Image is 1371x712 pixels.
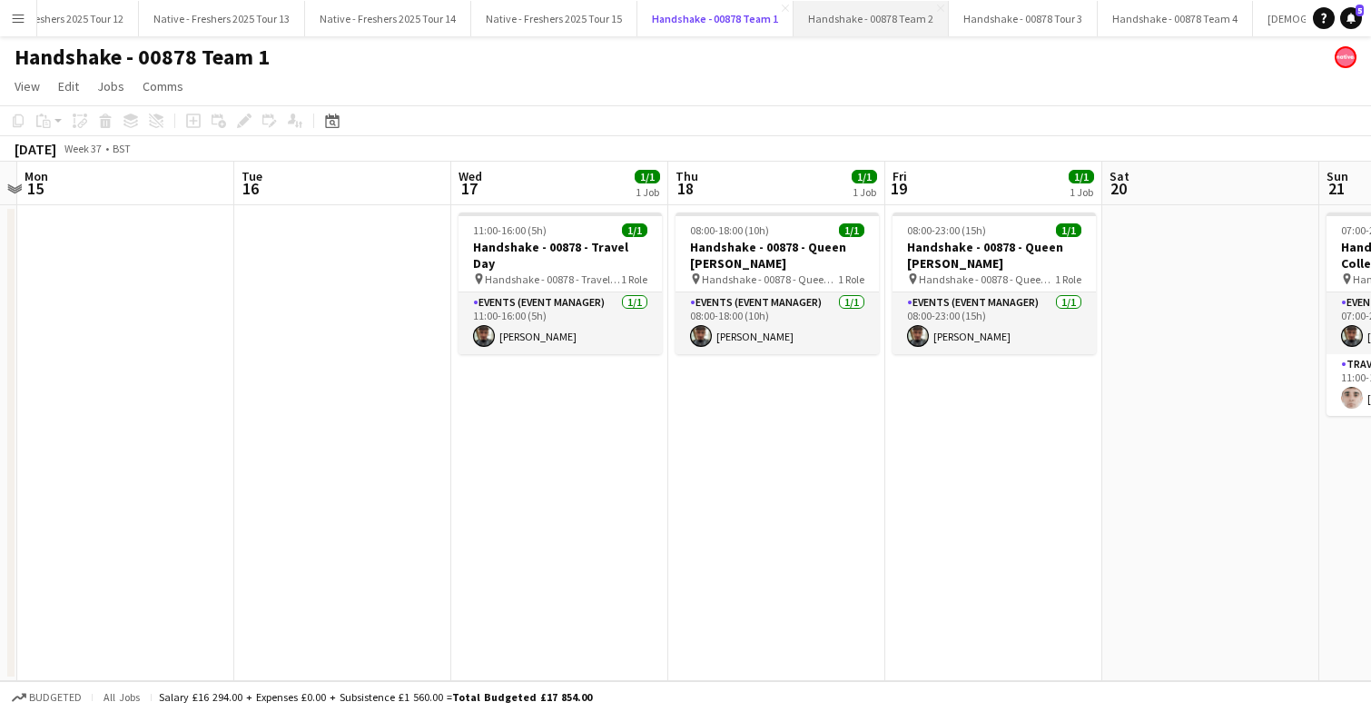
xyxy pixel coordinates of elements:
[15,140,56,158] div: [DATE]
[621,272,647,286] span: 1 Role
[90,74,132,98] a: Jobs
[15,78,40,94] span: View
[143,78,183,94] span: Comms
[794,1,949,36] button: Handshake - 00878 Team 2
[852,170,877,183] span: 1/1
[1327,168,1348,184] span: Sun
[459,239,662,272] h3: Handshake - 00878 - Travel Day
[29,691,82,704] span: Budgeted
[305,1,471,36] button: Native - Freshers 2025 Tour 14
[1056,223,1081,237] span: 1/1
[485,272,621,286] span: Handshake - 00878 - Travel Day
[97,78,124,94] span: Jobs
[471,1,637,36] button: Native - Freshers 2025 Tour 15
[637,1,794,36] button: Handshake - 00878 Team 1
[9,687,84,707] button: Budgeted
[459,292,662,354] app-card-role: Events (Event Manager)1/111:00-16:00 (5h)[PERSON_NAME]
[473,223,547,237] span: 11:00-16:00 (5h)
[1340,7,1362,29] a: 5
[949,1,1098,36] button: Handshake - 00878 Tour 3
[1110,168,1129,184] span: Sat
[853,185,876,199] div: 1 Job
[1356,5,1364,16] span: 5
[676,168,698,184] span: Thu
[907,223,986,237] span: 08:00-23:00 (15h)
[100,690,143,704] span: All jobs
[1324,178,1348,199] span: 21
[1107,178,1129,199] span: 20
[7,74,47,98] a: View
[159,690,592,704] div: Salary £16 294.00 + Expenses £0.00 + Subsistence £1 560.00 =
[242,168,262,184] span: Tue
[893,292,1096,354] app-card-role: Events (Event Manager)1/108:00-23:00 (15h)[PERSON_NAME]
[839,223,864,237] span: 1/1
[139,1,305,36] button: Native - Freshers 2025 Tour 13
[452,690,592,704] span: Total Budgeted £17 854.00
[622,223,647,237] span: 1/1
[113,142,131,155] div: BST
[459,213,662,354] app-job-card: 11:00-16:00 (5h)1/1Handshake - 00878 - Travel Day Handshake - 00878 - Travel Day1 RoleEvents (Eve...
[702,272,838,286] span: Handshake - 00878 - Queen [PERSON_NAME]
[1055,272,1081,286] span: 1 Role
[838,272,864,286] span: 1 Role
[1070,185,1093,199] div: 1 Job
[893,213,1096,354] app-job-card: 08:00-23:00 (15h)1/1Handshake - 00878 - Queen [PERSON_NAME] Handshake - 00878 - Queen [PERSON_NAM...
[673,178,698,199] span: 18
[51,74,86,98] a: Edit
[1069,170,1094,183] span: 1/1
[676,213,879,354] app-job-card: 08:00-18:00 (10h)1/1Handshake - 00878 - Queen [PERSON_NAME] Handshake - 00878 - Queen [PERSON_NAM...
[635,170,660,183] span: 1/1
[239,178,262,199] span: 16
[919,272,1055,286] span: Handshake - 00878 - Queen [PERSON_NAME]
[456,178,482,199] span: 17
[60,142,105,155] span: Week 37
[890,178,907,199] span: 19
[690,223,769,237] span: 08:00-18:00 (10h)
[676,292,879,354] app-card-role: Events (Event Manager)1/108:00-18:00 (10h)[PERSON_NAME]
[135,74,191,98] a: Comms
[1098,1,1253,36] button: Handshake - 00878 Team 4
[58,78,79,94] span: Edit
[893,239,1096,272] h3: Handshake - 00878 - Queen [PERSON_NAME]
[636,185,659,199] div: 1 Job
[25,168,48,184] span: Mon
[459,168,482,184] span: Wed
[22,178,48,199] span: 15
[1335,46,1356,68] app-user-avatar: native Staffing
[15,44,270,71] h1: Handshake - 00878 Team 1
[893,168,907,184] span: Fri
[676,239,879,272] h3: Handshake - 00878 - Queen [PERSON_NAME]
